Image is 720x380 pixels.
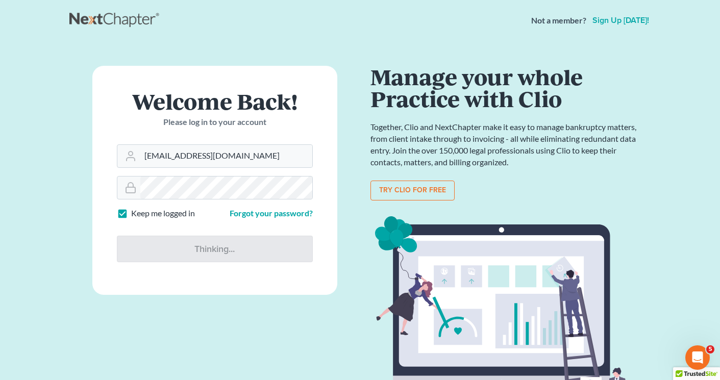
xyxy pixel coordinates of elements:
a: Forgot your password? [230,208,313,218]
span: 5 [706,345,714,353]
input: Email Address [140,145,312,167]
p: Together, Clio and NextChapter make it easy to manage bankruptcy matters, from client intake thro... [370,121,641,168]
a: Try clio for free [370,181,455,201]
input: Thinking... [117,236,313,262]
a: Sign up [DATE]! [590,16,651,24]
iframe: Intercom live chat [685,345,710,370]
strong: Not a member? [531,15,586,27]
label: Keep me logged in [131,208,195,219]
h1: Welcome Back! [117,90,313,112]
p: Please log in to your account [117,116,313,128]
h1: Manage your whole Practice with Clio [370,66,641,109]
